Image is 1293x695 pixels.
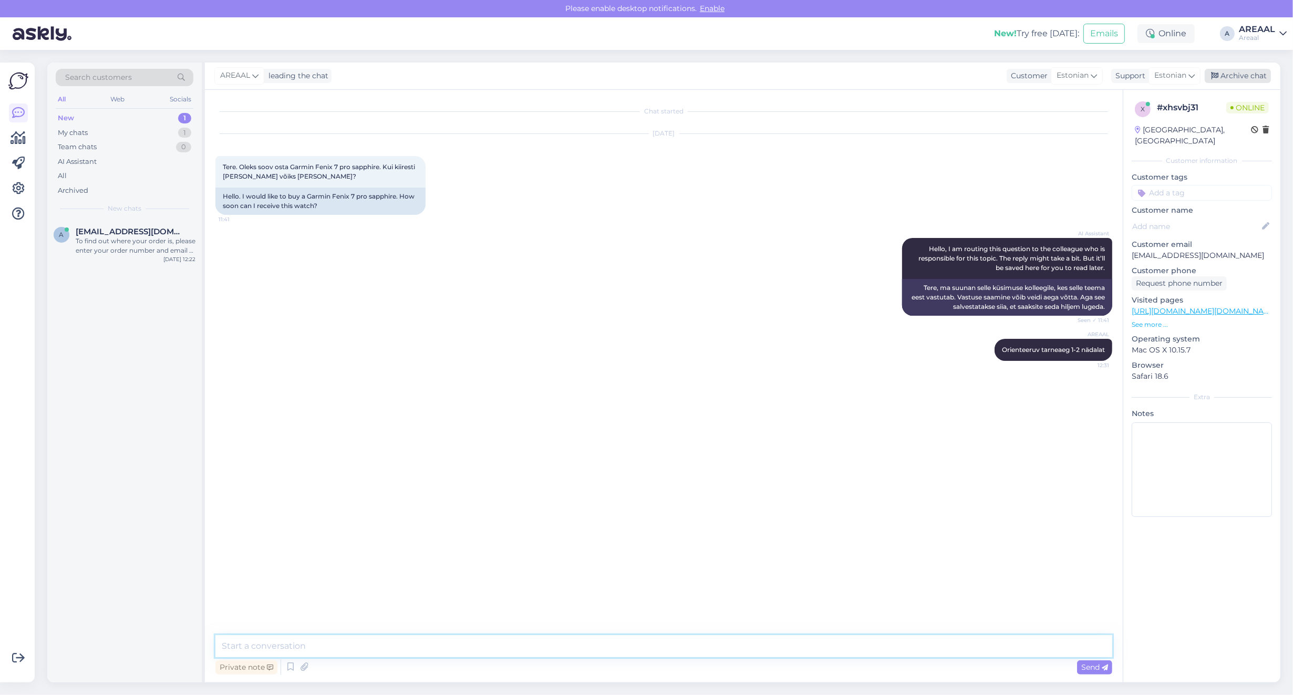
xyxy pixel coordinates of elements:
div: Team chats [58,142,97,152]
b: New! [994,28,1017,38]
div: Support [1111,70,1145,81]
span: AREAAL [1070,330,1109,338]
div: Customer [1007,70,1048,81]
p: See more ... [1132,320,1272,329]
span: a [59,231,64,238]
button: Emails [1083,24,1125,44]
span: aivorannik@gmail.com [76,227,185,236]
div: Private note [215,660,277,675]
div: New [58,113,74,123]
span: Online [1226,102,1269,113]
div: Online [1137,24,1195,43]
input: Add name [1132,221,1260,232]
div: 1 [178,128,191,138]
div: Chat started [215,107,1112,116]
div: AREAAL [1239,25,1275,34]
p: Notes [1132,408,1272,419]
div: # xhsvbj31 [1157,101,1226,114]
p: Visited pages [1132,295,1272,306]
span: x [1141,105,1145,113]
span: Send [1081,662,1108,672]
p: Operating system [1132,334,1272,345]
div: Socials [168,92,193,106]
div: [DATE] [215,129,1112,138]
div: All [56,92,68,106]
span: Estonian [1154,70,1186,81]
span: 12:31 [1070,361,1109,369]
div: Web [109,92,127,106]
div: leading the chat [264,70,328,81]
p: Mac OS X 10.15.7 [1132,345,1272,356]
p: Safari 18.6 [1132,371,1272,382]
div: 0 [176,142,191,152]
div: All [58,171,67,181]
div: [DATE] 12:22 [163,255,195,263]
p: [EMAIL_ADDRESS][DOMAIN_NAME] [1132,250,1272,261]
div: Customer information [1132,156,1272,165]
div: Archive chat [1205,69,1271,83]
div: [GEOGRAPHIC_DATA], [GEOGRAPHIC_DATA] [1135,125,1251,147]
div: Areaal [1239,34,1275,42]
p: Customer name [1132,205,1272,216]
span: Tere. Oleks soov osta Garmin Fenix 7 pro sapphire. Kui kiiresti [PERSON_NAME] võiks [PERSON_NAME]? [223,163,417,180]
div: My chats [58,128,88,138]
p: Browser [1132,360,1272,371]
div: Extra [1132,392,1272,402]
span: AREAAL [220,70,250,81]
div: A [1220,26,1235,41]
p: Customer email [1132,239,1272,250]
span: Search customers [65,72,132,83]
span: Estonian [1057,70,1089,81]
span: Enable [697,4,728,13]
p: Customer phone [1132,265,1272,276]
span: Seen ✓ 11:41 [1070,316,1109,324]
span: AI Assistant [1070,230,1109,237]
span: Orienteeruv tarneaeg 1-2 nädalat [1002,346,1105,354]
div: To find out where your order is, please enter your order number and email at one of these links: ... [76,236,195,255]
a: AREAALAreaal [1239,25,1287,42]
div: 1 [178,113,191,123]
div: Request phone number [1132,276,1227,291]
div: Archived [58,185,88,196]
div: Try free [DATE]: [994,27,1079,40]
p: Customer tags [1132,172,1272,183]
span: New chats [108,204,141,213]
span: 11:41 [219,215,258,223]
div: Tere, ma suunan selle küsimuse kolleegile, kes selle teema eest vastutab. Vastuse saamine võib ve... [902,279,1112,316]
img: Askly Logo [8,71,28,91]
div: Hello. I would like to buy a Garmin Fenix ​​7 pro sapphire. How soon can I receive this watch? [215,188,426,215]
input: Add a tag [1132,185,1272,201]
span: Hello, I am routing this question to the colleague who is responsible for this topic. The reply m... [918,245,1106,272]
div: AI Assistant [58,157,97,167]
